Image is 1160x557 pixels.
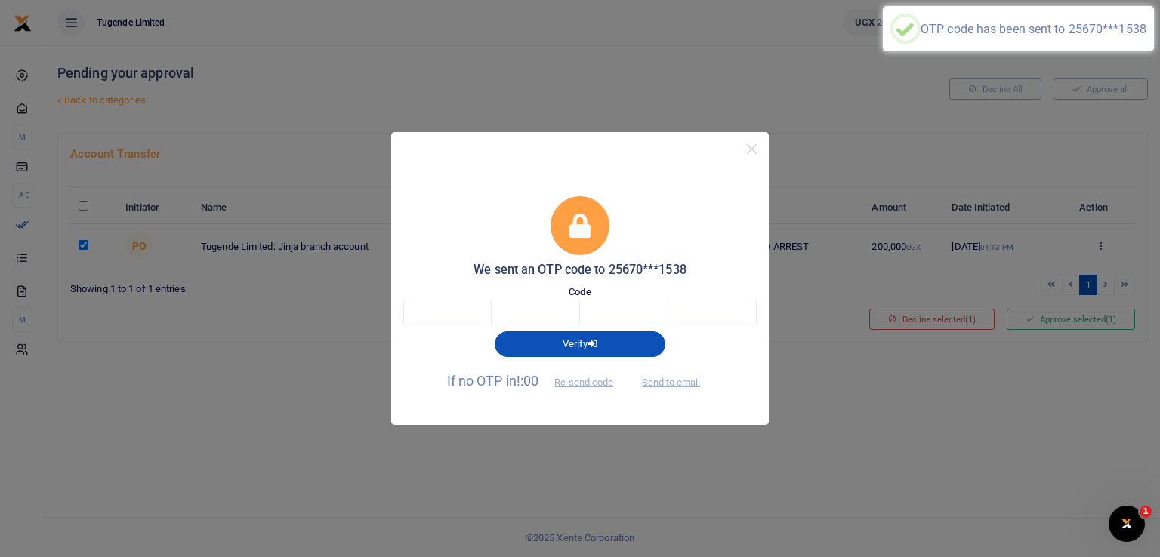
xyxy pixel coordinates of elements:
[517,373,538,389] span: !:00
[1109,506,1145,542] iframe: Intercom live chat
[741,138,763,160] button: Close
[403,263,757,278] h5: We sent an OTP code to 25670***1538
[495,331,665,357] button: Verify
[921,22,1146,36] div: OTP code has been sent to 25670***1538
[447,373,627,389] span: If no OTP in
[569,285,591,300] label: Code
[1140,506,1152,518] span: 1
